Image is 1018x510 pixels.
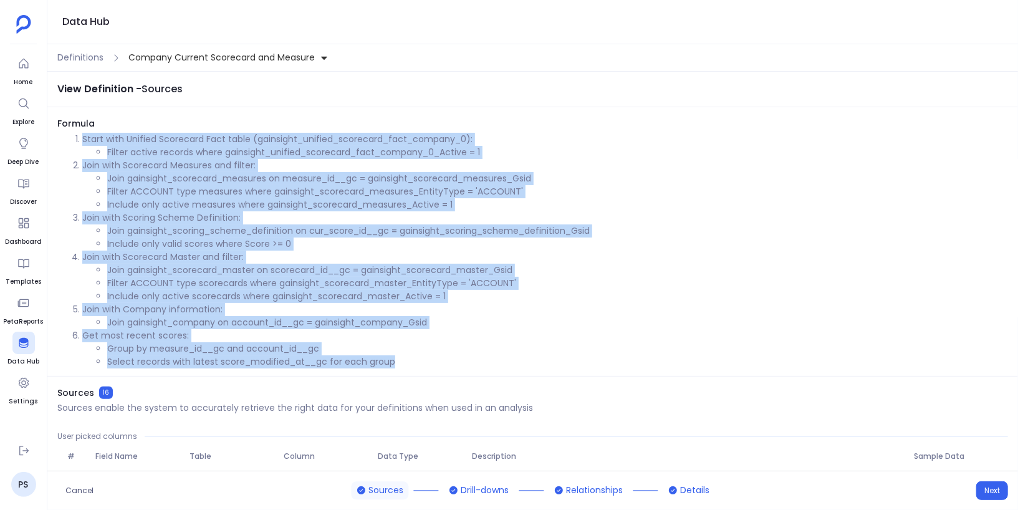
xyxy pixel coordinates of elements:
span: # [62,451,90,461]
p: Sources enable the system to accurately retrieve the right data for your definitions when used in... [57,402,533,414]
span: Sources [368,484,403,497]
button: Sources [351,481,408,499]
li: Select records with latest score_modified_at__gc for each group [107,355,1008,368]
span: 16 [99,387,113,399]
span: Table [185,451,279,461]
li: Filter ACCOUNT type measures where gainsight_scorecard_measures_EntityType = 'ACCOUNT' [107,185,1008,198]
li: Filter active records where gainsight_unified_scorecard_fact_company_0_Active = 1 [107,146,1008,159]
li: Join gainsight_scoring_scheme_definition on cur_score_id__gc = gainsight_scoring_scheme_definitio... [107,224,1008,238]
span: Details [680,484,709,497]
span: Data Type [373,451,467,461]
span: Data Hub [7,357,39,367]
a: Deep Dive [8,132,39,167]
p: Get most recent scores: [82,329,1008,342]
button: Next [976,481,1008,500]
span: Explore [12,117,35,127]
span: Drill-downs [461,484,509,497]
a: Templates [6,252,41,287]
p: Join with Company information: [82,303,1008,316]
button: Details [663,481,714,499]
a: Discover [10,172,37,207]
a: Explore [12,92,35,127]
p: Start with Unified Scorecard Fact table (gainsight_unified_scorecard_fact_company_0): [82,133,1008,146]
li: Include only active measures where gainsight_scorecard_measures_Active = 1 [107,198,1008,211]
h1: Data Hub [62,13,110,31]
li: Join gainsight_company on account_id__gc = gainsight_company_Gsid [107,316,1008,329]
p: Join with Scorecard Measures and filter: [82,159,1008,172]
span: PetaReports [4,317,44,327]
a: PetaReports [4,292,44,327]
a: Data Hub [7,332,39,367]
span: Formula [57,117,1008,130]
li: Include only valid scores where Score >= 0 [107,238,1008,251]
span: Settings [9,397,38,407]
li: Filter ACCOUNT type scorecards where gainsight_scorecard_master_EntityType = 'ACCOUNT' [107,277,1008,290]
button: Company Current Scorecard and Measure [126,47,331,68]
span: User picked columns [57,431,137,441]
a: Dashboard [5,212,42,247]
a: Settings [9,372,38,407]
span: Dashboard [5,237,42,247]
span: Company Current Scorecard and Measure [128,51,315,64]
span: Column [279,451,373,461]
a: PS [11,472,36,497]
li: Join gainsight_scorecard_master on scorecard_id__gc = gainsight_scorecard_master_Gsid [107,264,1008,277]
li: Include only active scorecards where gainsight_scorecard_master_Active = 1 [107,290,1008,303]
span: Sources [142,82,183,96]
img: petavue logo [16,15,31,34]
span: Discover [10,197,37,207]
p: Join with Scoring Scheme Definition: [82,211,1008,224]
span: Field Name [90,451,185,461]
li: Group by measure_id__gc and account_id__gc [107,342,1008,355]
button: Relationships [549,481,628,499]
span: Sample Data [909,451,1003,461]
span: Definitions [57,51,103,64]
span: Templates [6,277,41,287]
span: View Definition - [57,82,142,96]
button: Drill-downs [443,481,514,499]
button: Cancel [57,481,102,500]
li: Join gainsight_scorecard_measures on measure_id__gc = gainsight_scorecard_measures_Gsid [107,172,1008,185]
span: Sources [57,387,94,399]
span: Relationships [566,484,623,497]
span: Deep Dive [8,157,39,167]
span: Description [467,451,909,461]
a: Home [12,52,35,87]
p: Join with Scorecard Master and filter: [82,251,1008,264]
span: Home [12,77,35,87]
